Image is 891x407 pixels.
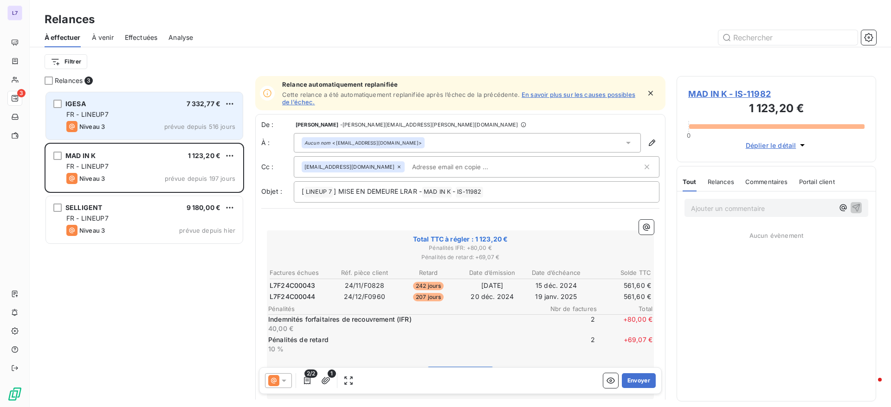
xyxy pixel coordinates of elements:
span: À effectuer [45,33,81,42]
span: Objet : [261,187,282,195]
td: [DATE] [461,280,524,291]
div: grid [45,91,244,407]
span: IGESA [65,100,86,108]
span: Effectuées [125,33,158,42]
span: 7 332,77 € [187,100,221,108]
span: MAD IN K [65,152,96,159]
input: Rechercher [718,30,858,45]
span: Pénalités IFR : + 80,00 € [268,244,652,252]
span: FR - LINEUP7 [66,162,109,170]
span: 9 180,00 € [187,203,221,211]
span: Niveau 3 [79,123,105,130]
th: Réf. pièce client [333,268,396,278]
span: 3 [17,89,26,97]
span: 3 [84,76,93,85]
p: 40,00 € [268,324,537,333]
span: [ [302,187,304,195]
span: LINEUP 7 [304,187,333,197]
span: 242 jours [413,282,444,290]
div: <[EMAIL_ADDRESS][DOMAIN_NAME]> [304,140,422,146]
td: 15 déc. 2024 [525,280,588,291]
span: Niveau 3 [79,175,105,182]
span: Nbr de factures [541,305,597,312]
div: L7 [7,6,22,20]
iframe: Intercom live chat [859,375,882,398]
span: 2 [539,315,595,333]
span: Commentaires [745,178,788,185]
span: prévue depuis 516 jours [164,123,235,130]
span: [EMAIL_ADDRESS][DOMAIN_NAME] [304,164,394,170]
td: 561,60 € [588,280,652,291]
td: 19 janv. 2025 [525,292,588,302]
td: 561,60 € [588,292,652,302]
p: Indemnités forfaitaires de recouvrement (IFR) [268,315,537,324]
span: 2/2 [304,369,317,378]
span: FR - LINEUP7 [66,110,109,118]
span: SELLIGENT [65,203,102,211]
span: + 80,00 € [597,315,652,333]
span: Déplier le détail [746,140,796,150]
span: Cette relance a été automatiquement replanifiée après l’échec de la précédente. [282,91,520,98]
td: 24/11/F0828 [333,280,396,291]
em: Aucun nom [304,140,330,146]
span: IS-11982 [456,187,483,197]
span: Total TTC à régler : 1 123,20 € [268,235,652,244]
h3: Relances [45,11,95,28]
label: À : [261,138,294,147]
span: 0 [687,132,691,139]
span: Analyse [168,33,193,42]
span: L7F24C00043 [270,281,316,290]
span: De : [261,120,294,129]
span: Pénalités de retard : + 69,07 € [268,253,652,261]
span: Relances [708,178,734,185]
span: Niveau 3 [79,227,105,234]
span: Relances [55,76,83,85]
span: 1 123,20 € [188,152,221,159]
span: 2 [539,335,595,354]
span: Total [597,305,652,312]
button: Déplier le détail [743,140,810,151]
span: À venir [92,33,114,42]
span: + 69,07 € [597,335,652,354]
th: Solde TTC [588,268,652,278]
td: 20 déc. 2024 [461,292,524,302]
span: MAD IN K [422,187,452,197]
th: Date d’échéance [525,268,588,278]
th: Retard [397,268,460,278]
h3: 1 123,20 € [688,100,865,119]
p: 10 % [268,344,537,354]
p: Pénalités de retard [268,335,537,344]
button: Filtrer [45,54,87,69]
a: 3 [7,91,22,106]
span: 1 [328,369,336,378]
th: Factures échues [269,268,332,278]
span: Portail client [799,178,835,185]
span: prévue depuis hier [179,227,235,234]
span: Aucun évènement [749,232,803,239]
span: MAD IN K - IS-11982 [688,88,865,100]
span: ] MISE EN DEMEURE LRAR - [334,187,422,195]
span: - [PERSON_NAME][EMAIL_ADDRESS][PERSON_NAME][DOMAIN_NAME] [340,122,518,127]
label: Cc : [261,162,294,172]
td: 24/12/F0960 [333,292,396,302]
button: Envoyer [622,373,656,388]
span: L7F24C00044 [270,292,316,301]
span: 207 jours [413,293,444,301]
span: FR - LINEUP7 [66,214,109,222]
span: prévue depuis 197 jours [165,175,235,182]
input: Adresse email en copie ... [408,160,516,174]
th: Date d’émission [461,268,524,278]
span: Tout [683,178,697,185]
span: Pénalités [268,305,541,312]
span: Relance automatiquement replanifiée [282,81,640,88]
a: En savoir plus sur les causes possibles de l’échec. [282,91,635,106]
img: Logo LeanPay [7,387,22,401]
span: [PERSON_NAME] [296,122,338,127]
span: - [452,187,455,195]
